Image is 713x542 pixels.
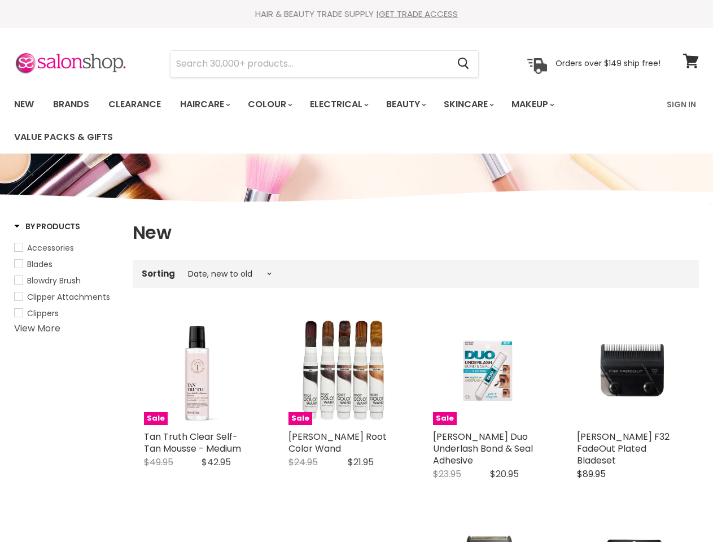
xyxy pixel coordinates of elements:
[172,93,237,116] a: Haircare
[288,315,399,426] a: Jerome Russell Root Color Wand Jerome Russell Root Color Wand Sale
[142,269,175,278] label: Sorting
[144,456,173,469] span: $49.95
[577,315,688,426] a: Wahl F32 FadeOut Plated Bladeset Wahl F32 FadeOut Plated Bladeset
[144,412,168,425] span: Sale
[27,242,74,253] span: Accessories
[14,307,119,320] a: Clippers
[14,322,60,335] a: View More
[202,456,231,469] span: $42.95
[6,93,42,116] a: New
[577,430,670,467] a: [PERSON_NAME] F32 FadeOut Plated Bladeset
[27,308,59,319] span: Clippers
[14,242,119,254] a: Accessories
[45,93,98,116] a: Brands
[288,456,318,469] span: $24.95
[448,51,478,77] button: Search
[14,221,80,232] h3: By Products
[433,412,457,425] span: Sale
[301,93,375,116] a: Electrical
[577,315,688,426] img: Wahl F32 FadeOut Plated Bladeset
[379,8,458,20] a: GET TRADE ACCESS
[435,93,501,116] a: Skincare
[577,467,606,480] span: $89.95
[14,291,119,303] a: Clipper Attachments
[6,88,660,154] ul: Main menu
[27,291,110,303] span: Clipper Attachments
[433,467,461,480] span: $23.95
[378,93,433,116] a: Beauty
[239,93,299,116] a: Colour
[433,315,544,426] a: Ardell Duo Underlash Bond & Seal Adhesive Ardell Duo Underlash Bond & Seal Adhesive Sale
[6,125,121,149] a: Value Packs & Gifts
[133,221,699,244] h1: New
[144,430,241,455] a: Tan Truth Clear Self-Tan Mousse - Medium
[27,259,53,270] span: Blades
[163,315,237,426] img: Tan Truth Clear Self-Tan Mousse - Medium
[660,93,703,116] a: Sign In
[288,320,399,421] img: Jerome Russell Root Color Wand
[170,50,479,77] form: Product
[503,93,561,116] a: Makeup
[27,275,81,286] span: Blowdry Brush
[14,274,119,287] a: Blowdry Brush
[490,467,519,480] span: $20.95
[555,58,660,68] p: Orders over $149 ship free!
[144,315,255,426] a: Tan Truth Clear Self-Tan Mousse - Medium Sale
[348,456,374,469] span: $21.95
[433,430,533,467] a: [PERSON_NAME] Duo Underlash Bond & Seal Adhesive
[433,315,544,426] img: Ardell Duo Underlash Bond & Seal Adhesive
[288,430,387,455] a: [PERSON_NAME] Root Color Wand
[100,93,169,116] a: Clearance
[14,258,119,270] a: Blades
[288,412,312,425] span: Sale
[170,51,448,77] input: Search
